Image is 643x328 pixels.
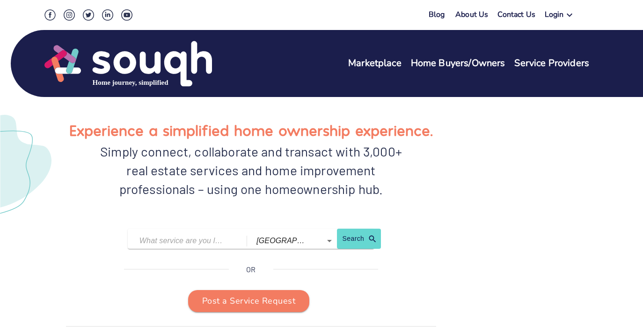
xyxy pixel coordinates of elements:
[455,9,488,23] a: About Us
[44,40,212,88] img: Souqh Logo
[97,142,405,198] div: Simply connect, collaborate and transact with 3,000+ real estate services and home improvement pr...
[102,9,113,21] img: LinkedIn Social Icon
[545,9,564,23] div: Login
[202,294,295,309] span: Post a Service Request
[514,57,589,70] a: Service Providers
[69,118,433,142] h1: Experience a simplified home ownership experience.
[83,9,94,21] img: Twitter Social Icon
[44,9,56,21] img: Facebook Social Icon
[64,9,75,21] img: Instagram Social Icon
[411,57,505,70] a: Home Buyers/Owners
[348,57,402,70] a: Marketplace
[188,290,309,313] button: Post a Service Request
[323,234,336,247] button: Open
[256,233,308,248] input: Which city?
[139,233,223,248] input: What service are you looking for?
[121,9,132,21] img: Youtube Social Icon
[429,9,445,20] a: Blog
[246,264,256,275] p: OR
[497,9,535,23] a: Contact Us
